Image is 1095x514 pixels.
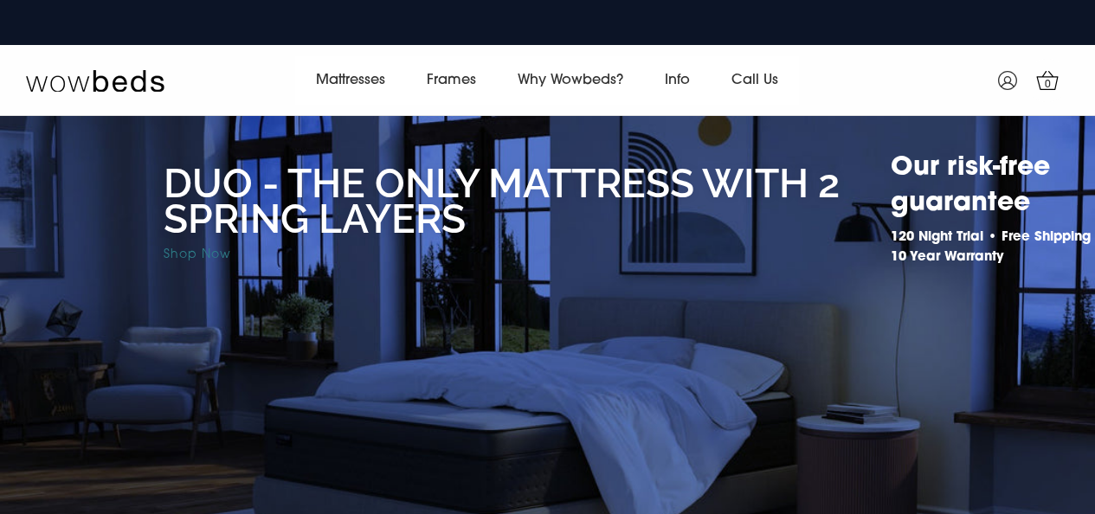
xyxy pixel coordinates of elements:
a: Call Us [711,56,799,105]
a: Shop Now [164,248,231,261]
img: Wow Beds Logo [26,68,164,93]
a: Frames [406,56,497,105]
h2: Duo - the only mattress with 2 spring layers [164,166,882,237]
a: Why Wowbeds? [497,56,644,105]
a: 0 [1026,59,1069,102]
span: 0 [1040,76,1057,93]
a: Info [644,56,711,105]
a: Mattresses [295,56,406,105]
